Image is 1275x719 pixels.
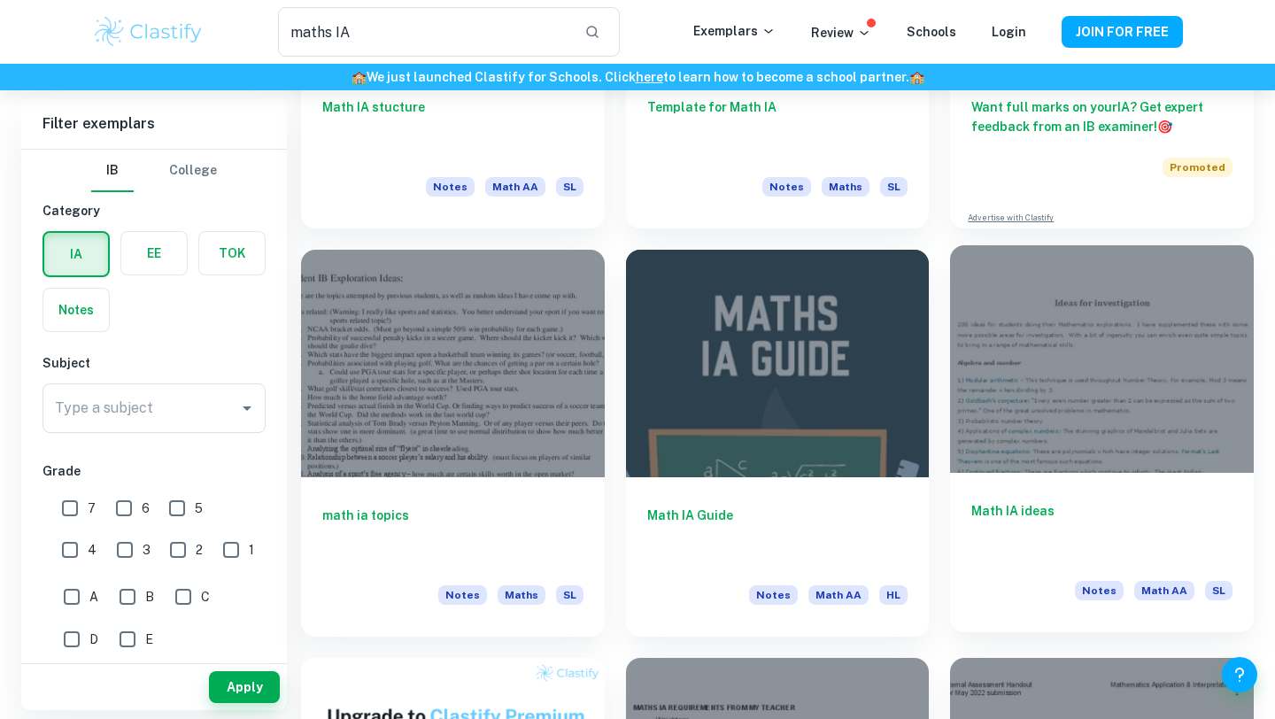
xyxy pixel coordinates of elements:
h6: Template for Math IA [647,97,908,156]
button: Apply [209,671,280,703]
h6: Grade [42,461,266,481]
div: Filter type choice [91,150,217,192]
h6: Subject [42,353,266,373]
span: C [201,587,210,607]
h6: Math IA Guide [647,506,908,564]
a: Math IA ideasNotesMath AASL [950,250,1254,637]
span: Math AA [808,585,869,605]
span: 7 [88,499,96,518]
span: Notes [426,177,475,197]
span: 🎯 [1157,120,1172,134]
button: TOK [199,232,265,274]
a: Login [992,25,1026,39]
span: SL [556,585,583,605]
span: 4 [88,540,97,560]
span: 6 [142,499,150,518]
button: JOIN FOR FREE [1062,16,1183,48]
input: Search for any exemplars... [278,7,570,57]
h6: math ia topics [322,506,583,564]
a: Advertise with Clastify [968,212,1054,224]
button: Help and Feedback [1222,657,1257,692]
button: Notes [43,289,109,331]
span: Math AA [1134,581,1194,600]
img: Clastify logo [92,14,205,50]
span: SL [556,177,583,197]
span: Math AA [485,177,545,197]
span: HL [879,585,908,605]
h6: Math IA ideas [971,501,1232,560]
span: 5 [195,499,203,518]
span: 1 [249,540,254,560]
h6: Want full marks on your IA ? Get expert feedback from an IB examiner! [971,97,1232,136]
button: College [169,150,217,192]
a: Schools [907,25,956,39]
a: Math IA GuideNotesMath AAHL [626,250,930,637]
span: Notes [1075,581,1124,600]
button: EE [121,232,187,274]
span: Notes [438,585,487,605]
span: D [89,630,98,649]
span: E [145,630,153,649]
span: Notes [749,585,798,605]
h6: We just launched Clastify for Schools. Click to learn how to become a school partner. [4,67,1271,87]
button: Open [235,396,259,421]
span: 🏫 [352,70,367,84]
h6: Category [42,201,266,220]
p: Exemplars [693,21,776,41]
button: IA [44,233,108,275]
h6: Math IA stucture [322,97,583,156]
a: math ia topicsNotesMathsSL [301,250,605,637]
span: Maths [822,177,869,197]
span: A [89,587,98,607]
span: Notes [762,177,811,197]
h6: Filter exemplars [21,99,287,149]
span: 🏫 [909,70,924,84]
span: SL [880,177,908,197]
span: 2 [196,540,203,560]
span: Promoted [1163,158,1232,177]
span: Maths [498,585,545,605]
span: 3 [143,540,151,560]
button: IB [91,150,134,192]
span: SL [1205,581,1232,600]
a: here [636,70,663,84]
span: B [145,587,154,607]
p: Review [811,23,871,43]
